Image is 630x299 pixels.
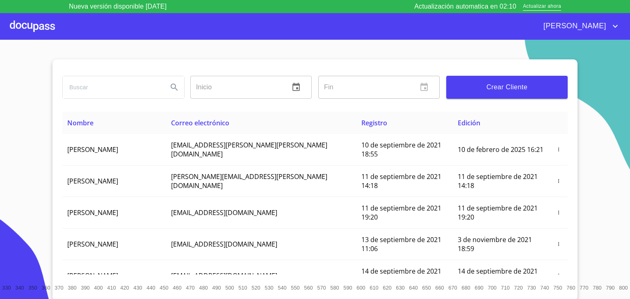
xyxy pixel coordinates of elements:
[433,281,446,294] button: 660
[15,285,24,291] span: 340
[223,281,236,294] button: 500
[63,76,161,98] input: search
[157,281,171,294] button: 450
[525,281,538,294] button: 730
[171,172,327,190] span: [PERSON_NAME][EMAIL_ADDRESS][PERSON_NAME][DOMAIN_NAME]
[68,285,76,291] span: 380
[488,285,496,291] span: 700
[131,281,144,294] button: 430
[435,285,444,291] span: 660
[249,281,262,294] button: 520
[486,281,499,294] button: 700
[422,285,431,291] span: 650
[41,285,50,291] span: 360
[361,204,441,222] span: 11 de septiembre de 2021 19:20
[67,145,118,154] span: [PERSON_NAME]
[540,285,549,291] span: 740
[512,281,525,294] button: 720
[144,281,157,294] button: 440
[171,271,277,280] span: [EMAIL_ADDRESS][DOMAIN_NAME]
[446,281,459,294] button: 670
[67,208,118,217] span: [PERSON_NAME]
[171,240,277,249] span: [EMAIL_ADDRESS][DOMAIN_NAME]
[458,172,538,190] span: 11 de septiembre de 2021 14:18
[225,285,234,291] span: 500
[291,285,299,291] span: 550
[361,172,441,190] span: 11 de septiembre de 2021 14:18
[79,281,92,294] button: 390
[92,281,105,294] button: 400
[262,281,276,294] button: 530
[499,281,512,294] button: 710
[361,267,441,285] span: 14 de septiembre de 2021 12:26
[458,118,480,127] span: Edición
[67,271,118,280] span: [PERSON_NAME]
[414,2,516,11] p: Actualización automatica en 02:10
[446,76,568,99] button: Crear Cliente
[381,281,394,294] button: 620
[13,281,26,294] button: 340
[302,281,315,294] button: 560
[39,281,52,294] button: 360
[67,118,94,127] span: Nombre
[28,285,37,291] span: 350
[564,281,577,294] button: 760
[551,281,564,294] button: 750
[197,281,210,294] button: 480
[120,285,129,291] span: 420
[236,281,249,294] button: 510
[354,281,367,294] button: 600
[458,267,538,285] span: 14 de septiembre de 2021 12:26
[458,235,532,253] span: 3 de noviembre de 2021 18:59
[289,281,302,294] button: 550
[420,281,433,294] button: 650
[171,208,277,217] span: [EMAIL_ADDRESS][DOMAIN_NAME]
[537,20,610,33] span: [PERSON_NAME]
[461,285,470,291] span: 680
[409,285,418,291] span: 640
[171,140,327,159] span: [EMAIL_ADDRESS][PERSON_NAME][PERSON_NAME][DOMAIN_NAME]
[593,285,601,291] span: 780
[67,240,118,249] span: [PERSON_NAME]
[553,285,562,291] span: 750
[361,140,441,159] span: 10 de septiembre de 2021 18:55
[566,285,575,291] span: 760
[453,82,561,93] span: Crear Cliente
[458,204,538,222] span: 11 de septiembre de 2021 19:20
[523,2,561,11] span: Actualizar ahora
[394,281,407,294] button: 630
[361,235,441,253] span: 13 de septiembre de 2021 11:06
[475,285,483,291] span: 690
[370,285,378,291] span: 610
[278,285,286,291] span: 540
[580,285,588,291] span: 770
[407,281,420,294] button: 640
[173,285,181,291] span: 460
[341,281,354,294] button: 590
[160,285,168,291] span: 450
[538,281,551,294] button: 740
[171,118,229,127] span: Correo electrónico
[186,285,194,291] span: 470
[343,285,352,291] span: 590
[52,281,66,294] button: 370
[315,281,328,294] button: 570
[118,281,131,294] button: 420
[171,281,184,294] button: 460
[330,285,339,291] span: 580
[619,285,628,291] span: 800
[276,281,289,294] button: 540
[199,285,208,291] span: 480
[577,281,591,294] button: 770
[67,177,118,186] span: [PERSON_NAME]
[304,285,313,291] span: 560
[265,285,273,291] span: 530
[212,285,221,291] span: 490
[458,145,543,154] span: 10 de febrero de 2025 16:21
[361,118,387,127] span: Registro
[146,285,155,291] span: 440
[238,285,247,291] span: 510
[514,285,523,291] span: 720
[356,285,365,291] span: 600
[55,285,63,291] span: 370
